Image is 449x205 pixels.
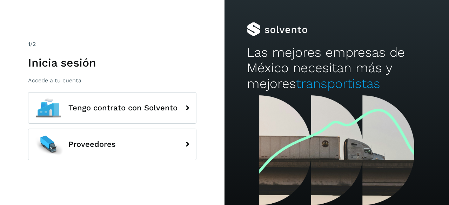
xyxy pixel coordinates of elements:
div: /2 [28,40,196,48]
span: 1 [28,41,30,47]
h2: Las mejores empresas de México necesitan más y mejores [247,45,427,91]
button: Tengo contrato con Solvento [28,92,196,124]
span: Tengo contrato con Solvento [68,104,177,112]
button: Proveedores [28,129,196,160]
h1: Inicia sesión [28,56,196,69]
span: transportistas [296,76,380,91]
p: Accede a tu cuenta [28,77,196,84]
span: Proveedores [68,140,116,149]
